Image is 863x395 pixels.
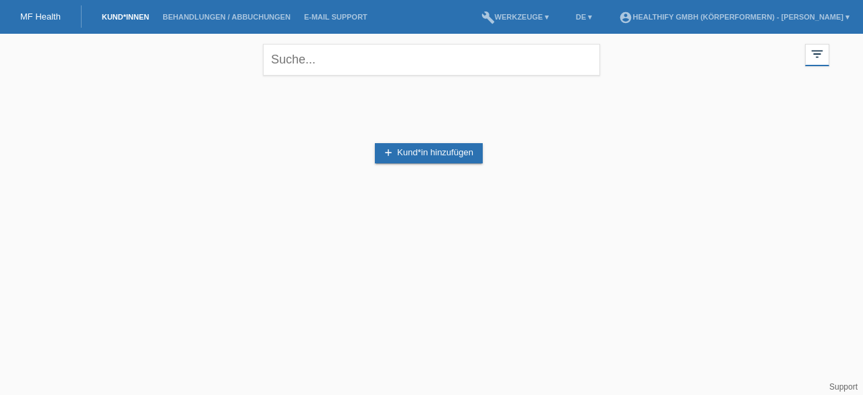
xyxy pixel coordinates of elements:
[569,13,599,21] a: DE ▾
[297,13,374,21] a: E-Mail Support
[383,147,394,158] i: add
[375,143,483,163] a: addKund*in hinzufügen
[810,47,825,61] i: filter_list
[263,44,600,76] input: Suche...
[475,13,556,21] a: buildWerkzeuge ▾
[156,13,297,21] a: Behandlungen / Abbuchungen
[20,11,61,22] a: MF Health
[481,11,495,24] i: build
[619,11,632,24] i: account_circle
[95,13,156,21] a: Kund*innen
[829,382,858,392] a: Support
[612,13,856,21] a: account_circleHealthify GmbH (Körperformern) - [PERSON_NAME] ▾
